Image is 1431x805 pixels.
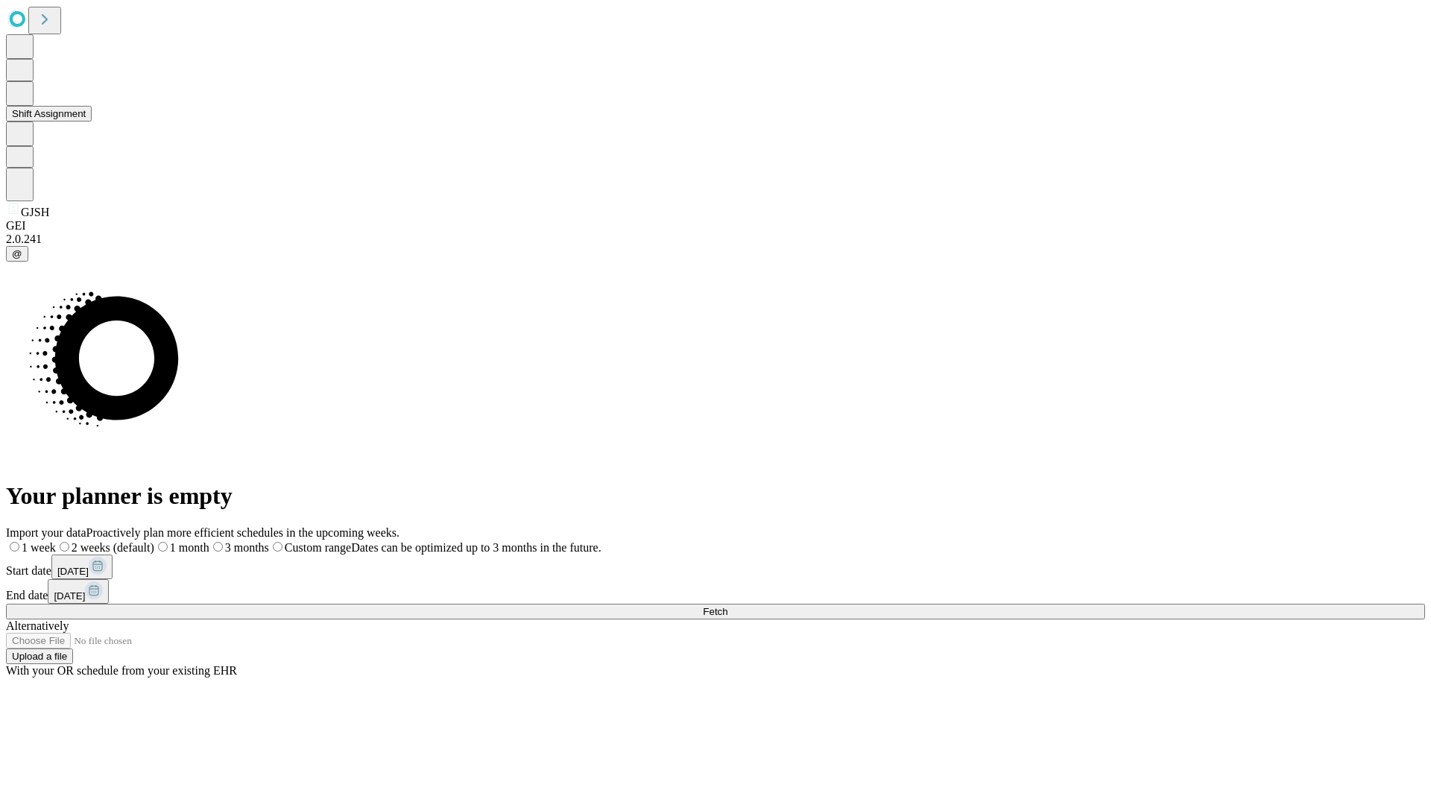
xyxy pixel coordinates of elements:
[6,233,1425,246] div: 2.0.241
[6,106,92,121] button: Shift Assignment
[6,604,1425,619] button: Fetch
[351,541,601,554] span: Dates can be optimized up to 3 months in the future.
[86,526,399,539] span: Proactively plan more efficient schedules in the upcoming weeks.
[703,606,727,617] span: Fetch
[213,542,223,552] input: 3 months
[72,541,154,554] span: 2 weeks (default)
[6,579,1425,604] div: End date
[60,542,69,552] input: 2 weeks (default)
[57,566,89,577] span: [DATE]
[6,555,1425,579] div: Start date
[273,542,282,552] input: Custom rangeDates can be optimized up to 3 months in the future.
[12,248,22,259] span: @
[225,541,269,554] span: 3 months
[10,542,19,552] input: 1 week
[6,664,237,677] span: With your OR schedule from your existing EHR
[6,246,28,262] button: @
[54,590,85,602] span: [DATE]
[21,206,49,218] span: GJSH
[22,541,56,554] span: 1 week
[285,541,351,554] span: Custom range
[6,526,86,539] span: Import your data
[6,648,73,664] button: Upload a file
[6,619,69,632] span: Alternatively
[170,541,209,554] span: 1 month
[6,482,1425,510] h1: Your planner is empty
[158,542,168,552] input: 1 month
[48,579,109,604] button: [DATE]
[51,555,113,579] button: [DATE]
[6,219,1425,233] div: GEI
